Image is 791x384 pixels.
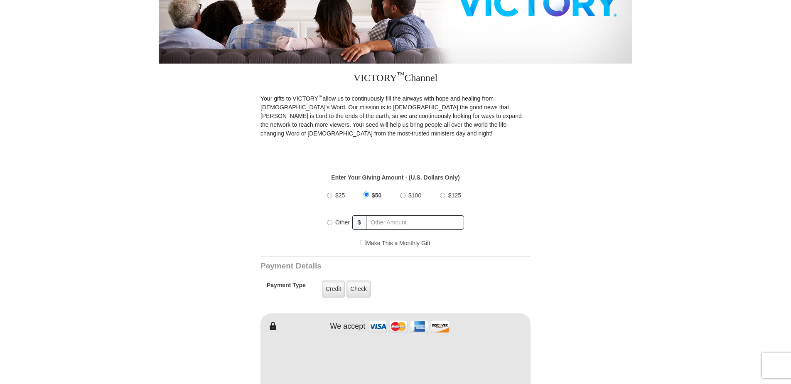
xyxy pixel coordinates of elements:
span: $25 [335,192,345,199]
h3: VICTORY Channel [260,64,531,94]
span: $50 [372,192,381,199]
span: $100 [408,192,421,199]
strong: Enter Your Giving Amount - (U.S. Dollars Only) [331,174,459,181]
span: Other [335,219,350,226]
sup: ™ [318,94,323,99]
h3: Payment Details [260,261,472,271]
label: Credit [322,281,345,298]
p: Your gifts to VICTORY allow us to continuously fill the airways with hope and healing from [DEMOG... [260,94,531,138]
span: $ [352,215,366,230]
img: credit cards accepted [367,318,450,335]
label: Make This a Monthly Gift [361,239,430,248]
h4: We accept [330,322,366,331]
sup: ™ [397,71,405,79]
input: Other Amount [366,215,464,230]
span: $125 [448,192,461,199]
h5: Payment Type [267,282,306,293]
input: Make This a Monthly Gift [361,240,366,245]
label: Check [346,281,371,298]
